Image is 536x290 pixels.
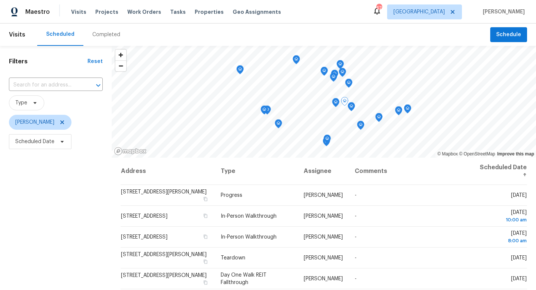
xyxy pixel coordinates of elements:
button: Open [93,80,103,91]
div: Reset [87,58,103,65]
th: Comments [349,158,471,185]
span: [GEOGRAPHIC_DATA] [393,8,445,16]
div: Map marker [341,97,348,108]
span: [DATE] [476,231,527,245]
div: Map marker [236,65,244,77]
div: Map marker [320,67,328,78]
span: [DATE] [511,193,527,198]
span: In-Person Walkthrough [221,234,277,240]
div: Completed [92,31,120,38]
a: Mapbox [437,151,458,157]
h1: Filters [9,58,87,65]
div: 57 [376,4,382,12]
th: Assignee [298,158,349,185]
span: - [355,276,357,281]
span: Maestro [25,8,50,16]
button: Schedule [490,27,527,42]
div: Map marker [375,113,383,124]
button: Zoom in [115,50,126,60]
span: [DATE] [476,210,527,224]
span: [PERSON_NAME] [304,255,343,261]
span: [PERSON_NAME] [304,276,343,281]
span: Day One Walk REIT Fallthrough [221,272,267,285]
span: In-Person Walkthrough [221,214,277,219]
span: Visits [71,8,86,16]
input: Search for an address... [9,79,82,91]
div: Map marker [348,102,355,114]
div: Map marker [275,119,282,131]
div: Map marker [336,60,344,72]
th: Scheduled Date ↑ [470,158,527,185]
div: Map marker [330,73,337,84]
button: Copy Address [202,196,209,202]
span: [DATE] [511,276,527,281]
div: Map marker [345,79,352,90]
div: Map marker [404,104,411,116]
span: Projects [95,8,118,16]
span: Progress [221,193,242,198]
a: Improve this map [497,151,534,157]
span: [PERSON_NAME] [15,119,54,126]
span: Tasks [170,9,186,15]
span: - [355,193,357,198]
span: [DATE] [511,255,527,261]
span: - [355,214,357,219]
span: [STREET_ADDRESS][PERSON_NAME] [121,273,207,278]
span: [PERSON_NAME] [480,8,525,16]
div: Map marker [357,121,364,132]
div: 10:00 am [476,216,527,224]
span: [STREET_ADDRESS] [121,234,167,240]
button: Copy Address [202,258,209,265]
div: 8:00 am [476,237,527,245]
a: Mapbox homepage [114,147,147,155]
div: Scheduled [46,31,74,38]
span: - [355,234,357,240]
div: Map marker [261,105,268,117]
span: [PERSON_NAME] [304,193,343,198]
span: [STREET_ADDRESS][PERSON_NAME] [121,252,207,257]
span: Teardown [221,255,245,261]
div: Map marker [339,68,346,79]
span: Work Orders [127,8,161,16]
div: Map marker [331,70,338,81]
span: [PERSON_NAME] [304,234,343,240]
span: Scheduled Date [15,138,54,145]
span: [PERSON_NAME] [304,214,343,219]
div: Map marker [323,135,331,146]
span: Visits [9,26,25,43]
span: Zoom out [115,61,126,71]
th: Type [215,158,297,185]
div: Map marker [323,137,330,149]
div: Map marker [395,106,402,118]
button: Zoom out [115,60,126,71]
canvas: Map [112,46,536,158]
a: OpenStreetMap [459,151,495,157]
div: Map marker [332,98,339,110]
button: Copy Address [202,212,209,219]
button: Copy Address [202,233,209,240]
span: Type [15,99,27,107]
span: - [355,255,357,261]
span: Properties [195,8,224,16]
span: [STREET_ADDRESS][PERSON_NAME] [121,189,207,195]
th: Address [121,158,215,185]
span: Schedule [496,30,521,40]
span: [STREET_ADDRESS] [121,214,167,219]
div: Map marker [293,55,300,67]
button: Copy Address [202,279,209,286]
span: Geo Assignments [233,8,281,16]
